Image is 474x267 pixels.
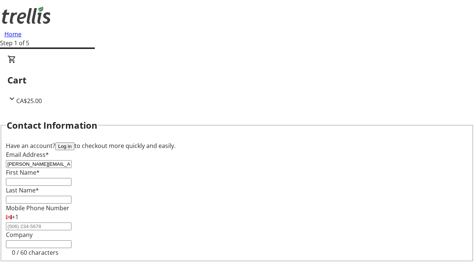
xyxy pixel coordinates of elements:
[12,248,59,257] tr-character-limit: 0 / 60 characters
[55,142,74,150] button: Log in
[6,204,69,212] label: Mobile Phone Number
[6,151,49,159] label: Email Address*
[7,55,467,105] div: CartCA$25.00
[6,141,468,150] div: Have an account? to checkout more quickly and easily.
[6,168,40,177] label: First Name*
[7,119,97,132] h2: Contact Information
[6,231,33,239] label: Company
[6,186,39,194] label: Last Name*
[7,73,467,87] h2: Cart
[16,97,42,105] span: CA$25.00
[6,222,71,230] input: (506) 234-5678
